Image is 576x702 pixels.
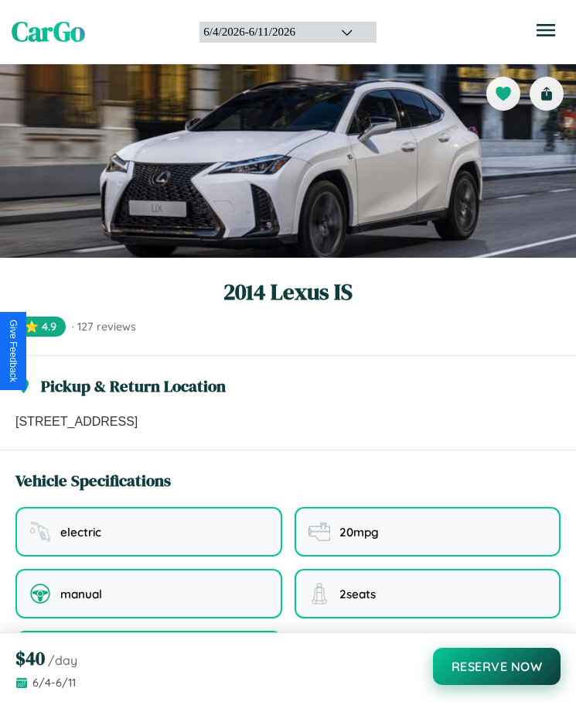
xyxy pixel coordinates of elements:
span: CarGo [12,13,85,50]
img: fuel type [29,521,51,543]
span: electric [60,525,101,539]
span: 6 / 4 - 6 / 11 [32,676,76,690]
h3: Pickup & Return Location [41,375,226,397]
span: 2 seats [339,587,376,601]
span: $ 40 [15,645,45,671]
h1: 2014 Lexus IS [15,276,561,307]
span: manual [60,587,102,601]
h3: Vehicle Specifications [15,469,171,491]
img: fuel efficiency [308,521,330,543]
span: · 127 reviews [72,320,136,334]
button: Reserve Now [433,648,561,685]
img: seating [308,583,330,604]
span: 20 mpg [339,525,379,539]
span: ⭐ 4.9 [15,317,66,337]
p: [STREET_ADDRESS] [15,413,561,431]
div: Give Feedback [8,320,19,382]
div: 6 / 4 / 2026 - 6 / 11 / 2026 [203,26,322,39]
span: /day [48,652,77,668]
